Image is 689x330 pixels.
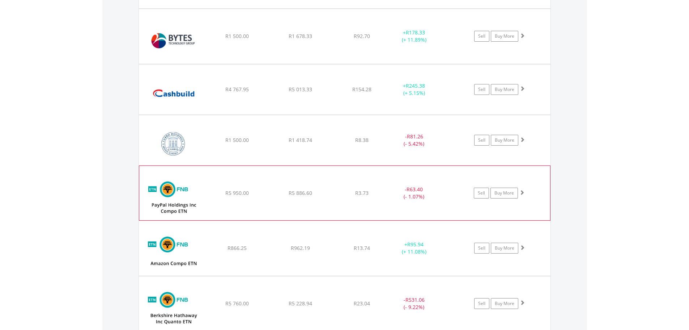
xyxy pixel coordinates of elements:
img: EQU.ZA.BYI.png [143,18,205,62]
a: Buy More [491,243,518,254]
span: R5 886.60 [289,189,312,196]
a: Buy More [490,188,518,199]
img: EQU.ZA.CSB.png [143,74,205,113]
div: - (- 5.42%) [387,133,442,147]
span: R1 418.74 [289,137,312,143]
a: Buy More [491,31,518,42]
span: R8.38 [355,137,369,143]
span: R5 013.33 [289,86,312,93]
img: EQU.ZA.AMETNC.png [143,230,205,273]
div: - (- 9.22%) [387,296,442,311]
span: R962.19 [291,245,310,251]
a: Sell [474,135,489,146]
img: EQU.ZA.COH.png [143,124,205,163]
a: Buy More [491,298,518,309]
a: Sell [474,243,489,254]
a: Sell [474,298,489,309]
div: + (+ 11.08%) [387,241,442,255]
div: + (+ 5.15%) [387,82,442,97]
a: Buy More [491,135,518,146]
span: R63.40 [407,186,423,193]
a: Sell [474,84,489,95]
span: R3.73 [355,189,369,196]
img: EQU.ZA.PPETNC.png [143,175,205,218]
span: R531.06 [405,296,425,303]
span: R23.04 [354,300,370,307]
span: R4 767.95 [225,86,249,93]
span: R866.25 [227,245,247,251]
span: R13.74 [354,245,370,251]
div: + (+ 11.89%) [387,29,442,43]
span: R81.26 [407,133,423,140]
span: R154.28 [352,86,371,93]
span: R245.38 [406,82,425,89]
span: R92.70 [354,33,370,39]
span: R5 950.00 [225,189,249,196]
img: EQU.ZA.BHETNQ.png [143,285,205,329]
span: R95.94 [407,241,424,248]
span: R5 228.94 [289,300,312,307]
span: R1 678.33 [289,33,312,39]
span: R5 760.00 [225,300,249,307]
a: Sell [474,31,489,42]
div: - (- 1.07%) [387,186,441,200]
a: Buy More [491,84,518,95]
a: Sell [474,188,489,199]
span: R1 500.00 [225,137,249,143]
span: R178.33 [406,29,425,36]
span: R1 500.00 [225,33,249,39]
